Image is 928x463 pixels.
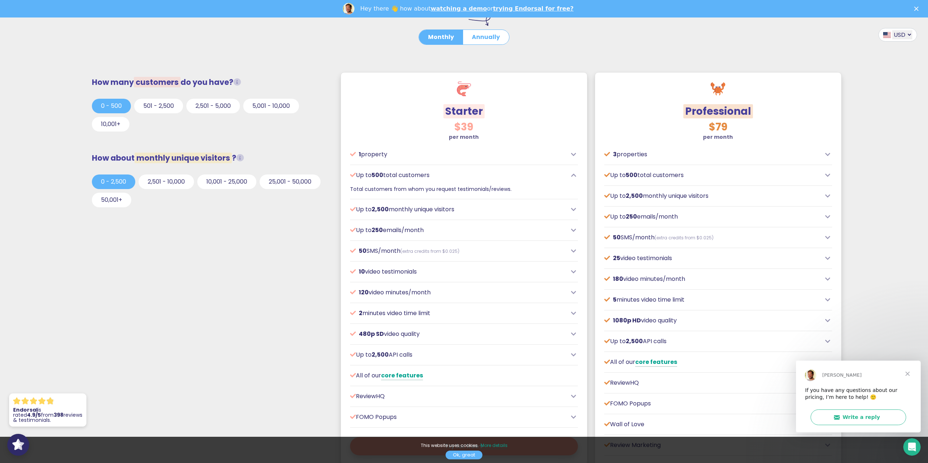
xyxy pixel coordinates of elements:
span: 250 [372,226,383,234]
p: property [350,150,567,159]
span: 120 [359,288,369,297]
i: Unique visitors that view our social proof tools (widgets, FOMO popups or Wall of Love) on your w... [236,154,244,162]
span: 500 [626,171,637,179]
span: customers [134,77,180,87]
span: Starter [443,104,485,118]
img: Profile image for Dean [343,3,354,15]
span: $79 [709,120,727,134]
a: core features [635,358,677,367]
span: 480p SD [359,330,384,338]
a: trying Endorsal for free? [493,5,574,12]
button: 25,001 - 50,000 [260,174,321,189]
span: 25 [613,254,620,262]
strong: Endorsal [13,406,38,413]
p: Up to monthly unique visitors [604,192,821,200]
span: 50 [359,247,366,255]
a: watching a demo [431,5,487,12]
button: Annually [463,30,509,44]
p: This website uses cookies. [7,442,921,449]
p: Up to API calls [350,350,567,359]
button: 501 - 2,500 [134,99,183,113]
p: Up to monthly unique visitors [350,205,567,214]
h3: How many do you have? [92,78,328,87]
p: video testimonials [604,254,821,263]
p: Wall of Love [604,420,821,429]
a: core features [381,371,423,380]
p: Up to total customers [604,171,821,180]
strong: per month [449,133,479,141]
p: video testimonials [350,267,567,276]
button: 10,001 - 25,000 [197,174,256,189]
p: properties [604,150,821,159]
span: 500 [372,171,383,179]
img: crab.svg [711,82,725,96]
img: shrimp.svg [457,82,471,96]
p: Total customers from whom you request testimonials/reviews. [350,185,578,193]
p: ReviewHQ [350,392,567,401]
p: SMS/month [350,247,567,255]
p: video minutes/month [350,288,567,297]
strong: 4.9/5 [27,411,41,419]
img: arrow-right-down.svg [469,16,490,25]
p: ReviewHQ [604,378,821,387]
p: All of our [350,371,567,380]
span: 250 [626,212,637,221]
p: Up to emails/month [350,226,567,235]
p: FOMO Popups [350,413,567,421]
span: 1 [359,150,361,158]
button: 0 - 500 [92,99,131,113]
i: Total customers from whom you request testimonials/reviews. [233,78,241,86]
p: SMS/month [604,233,821,242]
span: 2,500 [372,350,389,359]
strong: 398 [54,411,63,419]
a: Ok, great [446,451,482,459]
button: 2,501 - 5,000 [186,99,240,113]
span: $39 [454,120,473,134]
a: More details [481,442,508,449]
div: Close [914,7,921,11]
button: 50,001+ [92,193,131,207]
p: minutes video time limit [350,309,567,318]
p: FOMO Popups [604,399,821,408]
button: 10,001+ [92,117,129,132]
span: 2,500 [626,337,643,345]
button: 5,001 - 10,000 [243,99,299,113]
span: 3 [613,150,617,158]
button: 2,501 - 10,000 [139,174,194,189]
span: 5 [613,295,617,304]
p: video quality [350,330,567,338]
span: 1080p HD [613,316,641,325]
button: Monthly [419,30,463,44]
span: Professional [683,104,753,118]
span: (extra credits from $0.025) [655,235,714,241]
span: (extra credits from $0.025) [400,248,459,254]
span: 2 [359,309,362,317]
span: 50 [613,233,621,242]
p: is rated from reviews & testimonials. [13,407,82,423]
span: 180 [613,275,623,283]
p: minutes video time limit [604,295,821,304]
p: Up to total customers [350,171,567,180]
span: 2,500 [372,205,389,213]
p: All of our [604,358,821,366]
p: video quality [604,316,821,325]
span: 10 [359,267,365,276]
h3: How about ? [92,153,328,162]
div: Hey there 👋 how about or [360,5,574,12]
p: Up to emails/month [604,212,821,221]
p: video minutes/month [604,275,821,283]
span: 2,500 [626,192,643,200]
button: 0 - 2,500 [92,174,135,189]
iframe: Intercom live chat message [796,361,921,432]
span: monthly unique visitors [135,153,232,163]
strong: per month [703,133,733,141]
iframe: Intercom live chat [903,438,921,456]
p: Up to API calls [604,337,821,346]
